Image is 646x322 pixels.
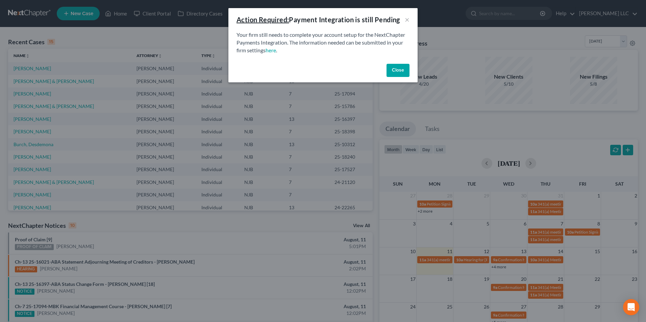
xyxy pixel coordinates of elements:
u: Action Required: [237,16,289,24]
p: Your firm still needs to complete your account setup for the NextChapter Payments Integration. Th... [237,31,409,54]
button: Close [387,64,409,77]
div: Payment Integration is still Pending [237,15,400,24]
div: Open Intercom Messenger [623,299,639,315]
a: here [266,47,276,53]
button: × [405,16,409,24]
